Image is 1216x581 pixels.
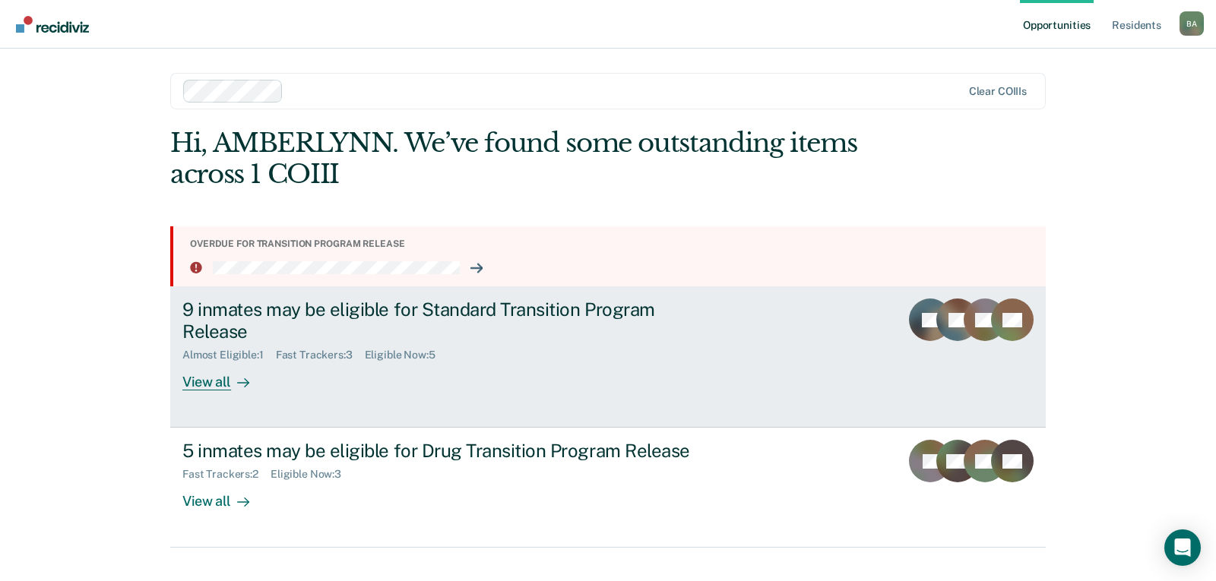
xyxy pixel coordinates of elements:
a: 9 inmates may be eligible for Standard Transition Program ReleaseAlmost Eligible:1Fast Trackers:3... [170,286,1046,428]
img: Recidiviz [16,16,89,33]
div: Eligible Now : 5 [365,349,448,362]
div: B A [1180,11,1204,36]
a: 5 inmates may be eligible for Drug Transition Program ReleaseFast Trackers:2Eligible Now:3View all [170,428,1046,547]
div: View all [182,362,268,391]
div: View all [182,481,268,510]
div: Eligible Now : 3 [271,468,353,481]
div: Fast Trackers : 3 [276,349,365,362]
div: Hi, AMBERLYNN. We’ve found some outstanding items across 1 COIII [170,128,871,190]
div: Fast Trackers : 2 [182,468,271,481]
button: Profile dropdown button [1180,11,1204,36]
div: Almost Eligible : 1 [182,349,276,362]
div: Open Intercom Messenger [1164,529,1201,566]
div: 9 inmates may be eligible for Standard Transition Program Release [182,298,716,343]
div: Overdue for transition program release [190,238,1034,249]
div: 5 inmates may be eligible for Drug Transition Program Release [182,440,716,462]
div: Clear COIIIs [969,85,1027,98]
